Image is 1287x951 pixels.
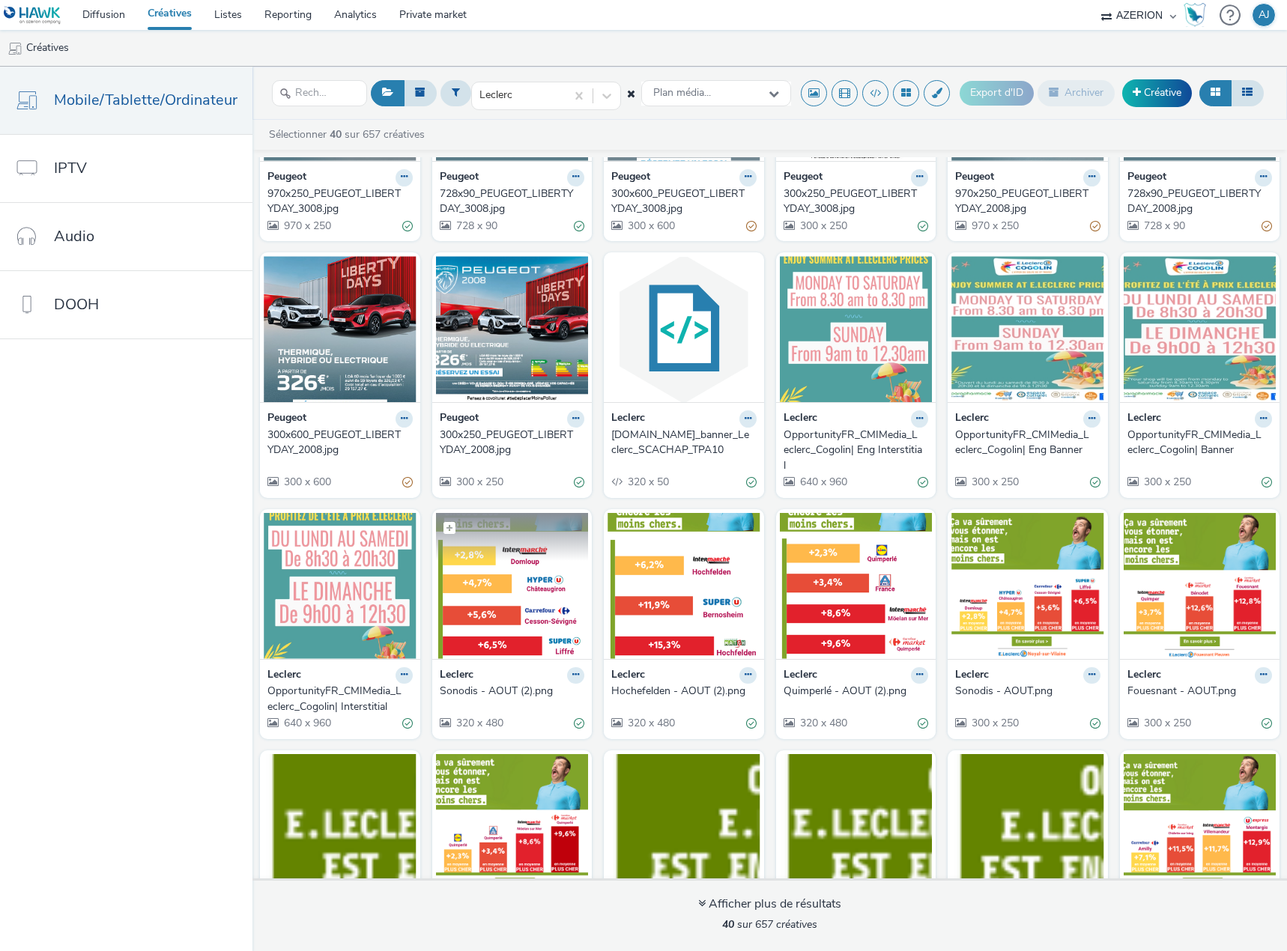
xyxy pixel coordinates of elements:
[1127,684,1273,699] a: Fouesnant - AOUT.png
[402,716,413,732] div: Valide
[784,428,929,473] a: OpportunityFR_CMIMedia_Leclerc_Cogolin| Eng Interstitial
[722,917,734,932] strong: 40
[951,513,1104,659] img: Sonodis - AOUT.png visual
[611,667,645,684] strong: Leclerc
[1124,754,1277,900] img: Adis - AOUT.png visual
[611,428,751,458] div: [DOMAIN_NAME]_banner_Leclerc_SCACHAP_TPA10
[1090,218,1100,234] div: Partiellement valide
[698,896,841,913] div: Afficher plus de résultats
[611,169,650,186] strong: Peugeot
[330,127,342,142] strong: 40
[267,667,301,684] strong: Leclerc
[970,716,1019,730] span: 300 x 250
[784,186,929,217] a: 300x250_PEUGEOT_LIBERTYDAY_3008.jpg
[722,917,817,932] span: sur 657 créatives
[264,754,417,900] img: Sonodis - AOUT (3).png visual
[951,256,1104,402] img: OpportunityFR_CMIMedia_Leclerc_Cogolin| Eng Banner visual
[955,186,1100,217] a: 970x250_PEUGEOT_LIBERTYDAY_2008.jpg
[955,410,989,428] strong: Leclerc
[4,6,61,25] img: undefined Logo
[784,428,923,473] div: OpportunityFR_CMIMedia_Leclerc_Cogolin| Eng Interstitial
[746,475,757,490] div: Valide
[611,186,751,217] div: 300x600_PEUGEOT_LIBERTYDAY_3008.jpg
[799,475,847,489] span: 640 x 960
[955,169,994,186] strong: Peugeot
[626,716,675,730] span: 320 x 480
[955,667,989,684] strong: Leclerc
[784,684,923,699] div: Quimperlé - AOUT (2).png
[784,667,817,684] strong: Leclerc
[784,684,929,699] a: Quimperlé - AOUT (2).png
[784,410,817,428] strong: Leclerc
[440,684,579,699] div: Sonodis - AOUT (2).png
[780,513,933,659] img: Quimperlé - AOUT (2).png visual
[267,186,407,217] div: 970x250_PEUGEOT_LIBERTYDAY_3008.jpg
[784,186,923,217] div: 300x250_PEUGEOT_LIBERTYDAY_3008.jpg
[267,684,407,714] div: OpportunityFR_CMIMedia_Leclerc_Cogolin| Interstitial
[574,218,584,234] div: Valide
[54,294,99,315] span: DOOH
[1262,716,1272,732] div: Valide
[54,89,237,111] span: Mobile/Tablette/Ordinateur
[267,428,413,458] a: 300x600_PEUGEOT_LIBERTYDAY_2008.jpg
[1127,410,1161,428] strong: Leclerc
[282,716,331,730] span: 640 x 960
[799,716,847,730] span: 320 x 480
[951,754,1104,900] img: Sodichar - AOUT (3).png visual
[264,513,417,659] img: OpportunityFR_CMIMedia_Leclerc_Cogolin| Interstitial visual
[955,684,1100,699] a: Sonodis - AOUT.png
[272,80,367,106] input: Rechercher...
[440,428,579,458] div: 300x250_PEUGEOT_LIBERTYDAY_2008.jpg
[1127,684,1267,699] div: Fouesnant - AOUT.png
[440,428,585,458] a: 300x250_PEUGEOT_LIBERTYDAY_2008.jpg
[455,716,503,730] span: 320 x 480
[746,716,757,732] div: Valide
[574,475,584,490] div: Valide
[611,428,757,458] a: [DOMAIN_NAME]_banner_Leclerc_SCACHAP_TPA10
[1259,4,1270,26] div: AJ
[1231,80,1264,106] button: Liste
[440,169,479,186] strong: Peugeot
[955,684,1094,699] div: Sonodis - AOUT.png
[54,157,87,179] span: IPTV
[7,41,22,56] img: mobile
[653,87,711,100] span: Plan média...
[1142,716,1191,730] span: 300 x 250
[440,684,585,699] a: Sonodis - AOUT (2).png
[1124,256,1277,402] img: OpportunityFR_CMIMedia_Leclerc_Cogolin| Banner visual
[574,716,584,732] div: Valide
[1090,475,1100,490] div: Valide
[960,81,1034,105] button: Export d'ID
[970,475,1019,489] span: 300 x 250
[799,219,847,233] span: 300 x 250
[611,684,751,699] div: Hochefelden - AOUT (2).png
[1127,186,1273,217] a: 728x90_PEUGEOT_LIBERTYDAY_2008.jpg
[746,218,757,234] div: Partiellement valide
[440,410,479,428] strong: Peugeot
[267,169,306,186] strong: Peugeot
[1199,80,1232,106] button: Grille
[1184,3,1206,27] img: Hawk Academy
[282,219,331,233] span: 970 x 250
[440,186,579,217] div: 728x90_PEUGEOT_LIBERTYDAY_3008.jpg
[608,256,760,402] img: E.Leclerc_banner_Leclerc_SCACHAP_TPA10 visual
[1184,3,1212,27] a: Hawk Academy
[1090,716,1100,732] div: Valide
[267,410,306,428] strong: Peugeot
[54,225,94,247] span: Audio
[1038,80,1115,106] button: Archiver
[1127,667,1161,684] strong: Leclerc
[970,219,1019,233] span: 970 x 250
[267,428,407,458] div: 300x600_PEUGEOT_LIBERTYDAY_2008.jpg
[955,186,1094,217] div: 970x250_PEUGEOT_LIBERTYDAY_2008.jpg
[1262,475,1272,490] div: Valide
[611,684,757,699] a: Hochefelden - AOUT (2).png
[1127,186,1267,217] div: 728x90_PEUGEOT_LIBERTYDAY_2008.jpg
[1142,475,1191,489] span: 300 x 250
[1122,79,1192,106] a: Créative
[626,475,669,489] span: 320 x 50
[440,667,473,684] strong: Leclerc
[440,186,585,217] a: 728x90_PEUGEOT_LIBERTYDAY_3008.jpg
[608,513,760,659] img: Hochefelden - AOUT (2).png visual
[455,475,503,489] span: 300 x 250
